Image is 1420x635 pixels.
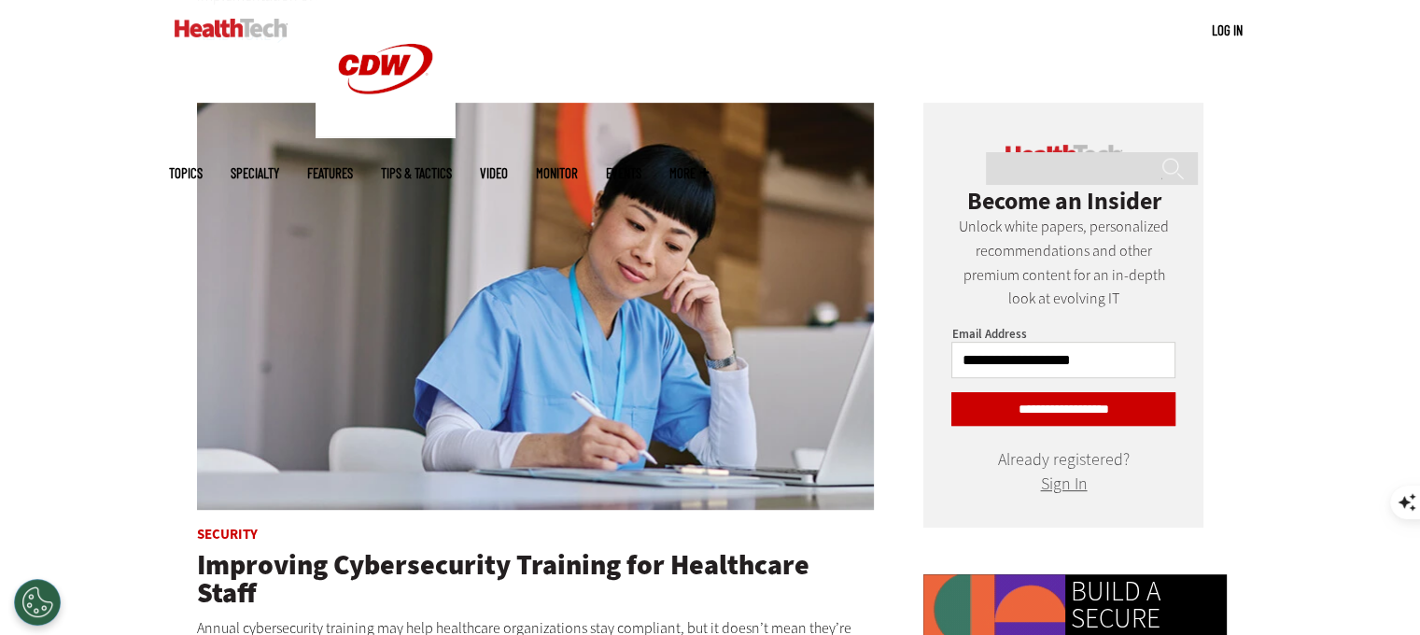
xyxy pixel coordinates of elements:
[381,166,452,180] a: Tips & Tactics
[480,166,508,180] a: Video
[197,103,875,513] a: nurse studying on computer
[669,166,709,180] span: More
[197,103,875,510] img: nurse studying on computer
[1040,473,1087,495] a: Sign In
[14,579,61,626] button: Open Preferences
[231,166,279,180] span: Specialty
[1212,21,1243,40] div: User menu
[951,215,1175,310] p: Unlock white papers, personalized recommendations and other premium content for an in-depth look ...
[197,525,258,543] a: Security
[307,166,353,180] a: Features
[169,166,203,180] span: Topics
[14,579,61,626] div: Cookies Settings
[951,326,1026,342] label: Email Address
[606,166,641,180] a: Events
[951,454,1175,490] div: Already registered?
[1212,21,1243,38] a: Log in
[316,123,456,143] a: CDW
[966,185,1160,217] span: Become an Insider
[197,546,809,612] a: Improving Cybersecurity Training for Healthcare Staff
[536,166,578,180] a: MonITor
[175,19,288,37] img: Home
